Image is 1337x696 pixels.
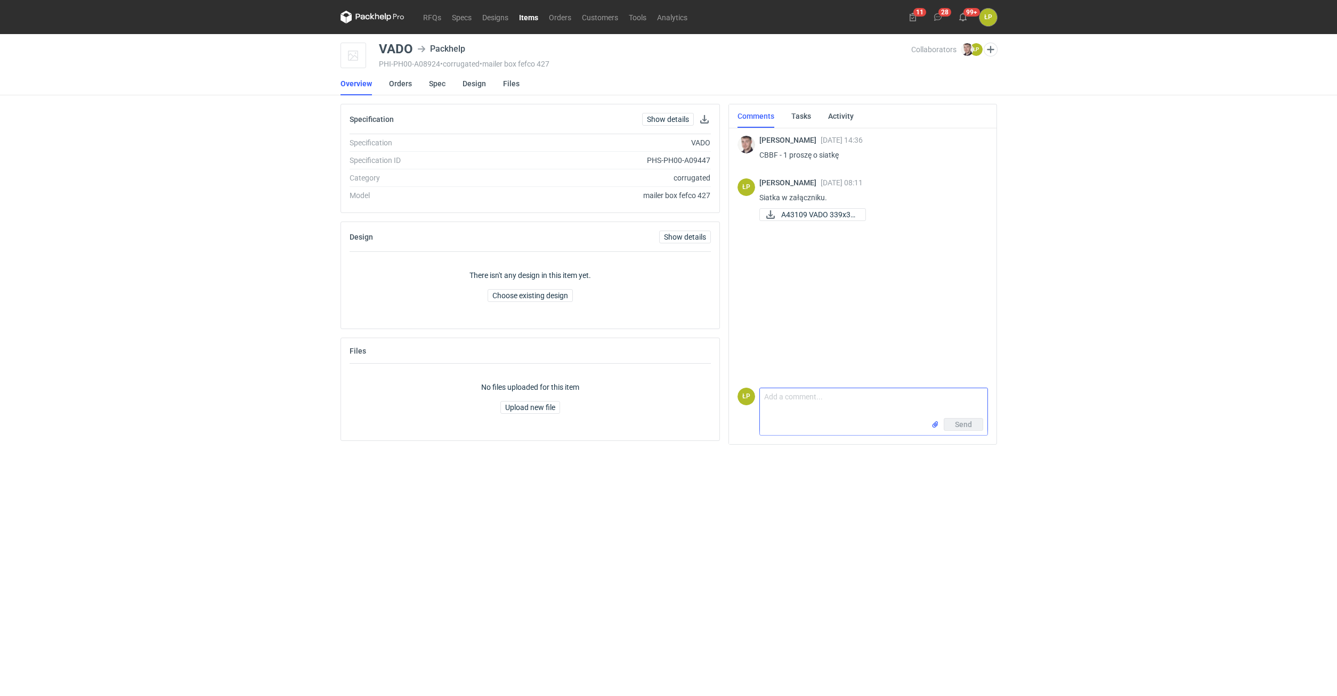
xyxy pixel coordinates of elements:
span: [DATE] 14:36 [821,136,863,144]
div: Łukasz Postawa [738,178,755,196]
a: Spec [429,72,445,95]
button: 28 [929,9,946,26]
a: Orders [389,72,412,95]
button: A43109 VADO 339x30... [759,208,866,221]
a: Specs [447,11,477,23]
div: mailer box fefco 427 [494,190,711,201]
p: Siatka w załączniku. [759,191,979,204]
button: 99+ [954,9,971,26]
h2: Files [350,347,366,355]
div: Packhelp [417,43,465,55]
div: VADO [494,137,711,148]
span: [PERSON_NAME] [759,136,821,144]
a: Tasks [791,104,811,128]
button: Edit collaborators [983,43,997,56]
a: Comments [738,104,774,128]
div: Łukasz Postawa [979,9,997,26]
a: Overview [341,72,372,95]
figcaption: ŁP [970,43,983,56]
span: Send [955,421,972,428]
div: Specification [350,137,494,148]
a: Analytics [652,11,693,23]
div: VADO [379,43,413,55]
div: Category [350,173,494,183]
a: Files [503,72,520,95]
a: Activity [828,104,854,128]
span: Choose existing design [492,292,568,299]
img: Maciej Sikora [961,43,974,56]
div: Model [350,190,494,201]
figcaption: ŁP [738,178,755,196]
h2: Design [350,233,373,241]
a: Items [514,11,544,23]
svg: Packhelp Pro [341,11,404,23]
h2: Specification [350,115,394,124]
div: corrugated [494,173,711,183]
button: Download specification [698,113,711,126]
a: RFQs [418,11,447,23]
img: Maciej Sikora [738,136,755,153]
a: Customers [577,11,623,23]
span: A43109 VADO 339x30... [781,209,857,220]
span: Collaborators [911,45,957,54]
button: 11 [904,9,921,26]
div: PHS-PH00-A09447 [494,155,711,166]
a: Tools [623,11,652,23]
span: Upload new file [505,404,555,411]
button: Upload new file [500,401,560,414]
div: A43109 VADO 339x305x119xB.pdf [759,208,866,221]
p: No files uploaded for this item [481,382,579,392]
span: [DATE] 08:11 [821,178,863,187]
span: • mailer box fefco 427 [480,60,549,68]
a: Show details [659,231,711,243]
button: ŁP [979,9,997,26]
div: Łukasz Postawa [738,388,755,405]
a: Design [463,72,486,95]
p: There isn't any design in this item yet. [469,270,591,281]
span: [PERSON_NAME] [759,178,821,187]
figcaption: ŁP [738,388,755,405]
span: • corrugated [440,60,480,68]
button: Send [944,418,983,431]
a: Designs [477,11,514,23]
a: Orders [544,11,577,23]
div: Specification ID [350,155,494,166]
div: PHI-PH00-A08924 [379,60,911,68]
p: CBBF - 1 proszę o siatkę [759,149,979,161]
a: Show details [642,113,694,126]
button: Choose existing design [488,289,573,302]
